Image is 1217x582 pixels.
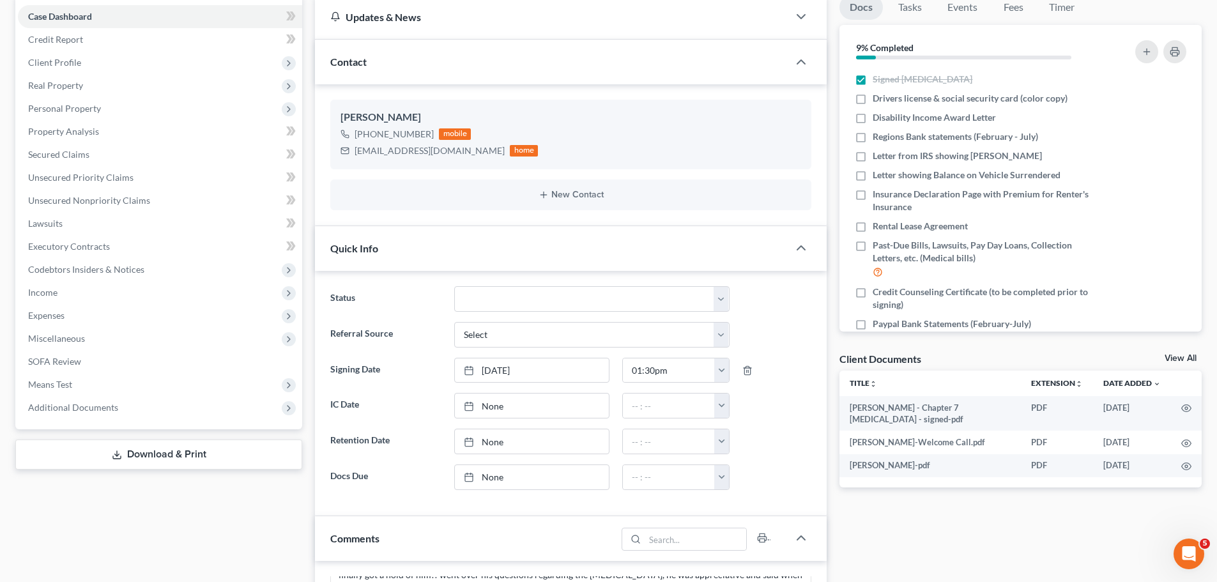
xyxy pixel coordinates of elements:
[455,465,609,489] a: None
[341,190,801,200] button: New Contact
[1021,396,1093,431] td: PDF
[439,128,471,140] div: mobile
[873,169,1060,181] span: Letter showing Balance on Vehicle Surrendered
[839,396,1021,431] td: [PERSON_NAME] - Chapter 7 [MEDICAL_DATA] - signed-pdf
[873,130,1038,143] span: Regions Bank statements (February - July)
[330,242,378,254] span: Quick Info
[15,440,302,470] a: Download & Print
[28,287,57,298] span: Income
[18,5,302,28] a: Case Dashboard
[873,73,972,86] span: Signed [MEDICAL_DATA]
[873,92,1068,105] span: Drivers license & social security card (color copy)
[18,28,302,51] a: Credit Report
[1093,454,1171,477] td: [DATE]
[873,111,996,124] span: Disability Income Award Letter
[28,402,118,413] span: Additional Documents
[623,358,715,383] input: -- : --
[28,241,110,252] span: Executory Contracts
[341,110,801,125] div: [PERSON_NAME]
[28,172,134,183] span: Unsecured Priority Claims
[28,126,99,137] span: Property Analysis
[28,57,81,68] span: Client Profile
[623,394,715,418] input: -- : --
[1093,431,1171,454] td: [DATE]
[873,188,1100,213] span: Insurance Declaration Page with Premium for Renter's Insurance
[324,393,447,418] label: IC Date
[1200,539,1210,549] span: 5
[28,11,92,22] span: Case Dashboard
[623,465,715,489] input: -- : --
[455,429,609,454] a: None
[18,120,302,143] a: Property Analysis
[28,264,144,275] span: Codebtors Insiders & Notices
[873,239,1100,264] span: Past-Due Bills, Lawsuits, Pay Day Loans, Collection Letters, etc. (Medical bills)
[28,80,83,91] span: Real Property
[324,286,447,312] label: Status
[623,429,715,454] input: -- : --
[873,149,1042,162] span: Letter from IRS showing [PERSON_NAME]
[18,143,302,166] a: Secured Claims
[28,149,89,160] span: Secured Claims
[330,10,773,24] div: Updates & News
[1153,380,1161,388] i: expand_more
[18,350,302,373] a: SOFA Review
[856,42,914,53] strong: 9% Completed
[1031,378,1083,388] a: Extensionunfold_more
[355,144,505,157] div: [EMAIL_ADDRESS][DOMAIN_NAME]
[324,464,447,490] label: Docs Due
[869,380,877,388] i: unfold_more
[1021,431,1093,454] td: PDF
[1165,354,1197,363] a: View All
[1075,380,1083,388] i: unfold_more
[330,532,379,544] span: Comments
[1093,396,1171,431] td: [DATE]
[510,145,538,157] div: home
[28,333,85,344] span: Miscellaneous
[355,128,434,141] div: [PHONE_NUMBER]
[455,394,609,418] a: None
[28,356,81,367] span: SOFA Review
[839,454,1021,477] td: [PERSON_NAME]-pdf
[28,195,150,206] span: Unsecured Nonpriority Claims
[18,166,302,189] a: Unsecured Priority Claims
[324,322,447,348] label: Referral Source
[324,358,447,383] label: Signing Date
[18,212,302,235] a: Lawsuits
[1174,539,1204,569] iframe: Intercom live chat
[28,218,63,229] span: Lawsuits
[1103,378,1161,388] a: Date Added expand_more
[873,318,1031,330] span: Paypal Bank Statements (February-July)
[873,220,968,233] span: Rental Lease Agreement
[839,352,921,365] div: Client Documents
[850,378,877,388] a: Titleunfold_more
[28,310,65,321] span: Expenses
[839,431,1021,454] td: [PERSON_NAME]-Welcome Call.pdf
[18,189,302,212] a: Unsecured Nonpriority Claims
[645,528,747,550] input: Search...
[324,429,447,454] label: Retention Date
[28,379,72,390] span: Means Test
[330,56,367,68] span: Contact
[873,286,1100,311] span: Credit Counseling Certificate (to be completed prior to signing)
[18,235,302,258] a: Executory Contracts
[455,358,609,383] a: [DATE]
[28,103,101,114] span: Personal Property
[28,34,83,45] span: Credit Report
[1021,454,1093,477] td: PDF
